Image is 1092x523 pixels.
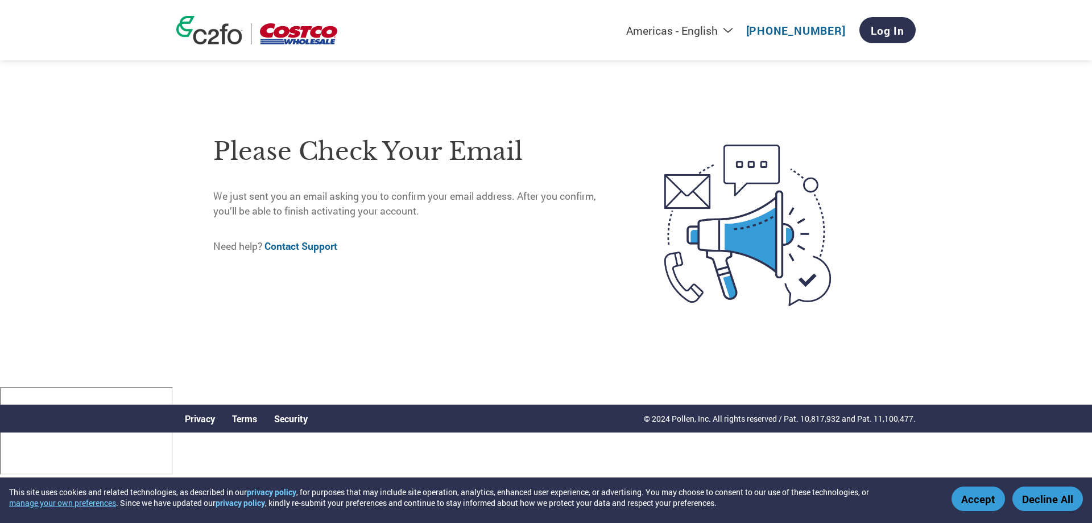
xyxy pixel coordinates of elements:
[264,240,337,253] a: Contact Support
[213,239,617,254] p: Need help?
[952,487,1005,511] button: Accept
[247,487,296,497] a: privacy policy
[9,497,116,508] button: manage your own preferences
[1012,487,1083,511] button: Decline All
[617,124,879,327] img: open-email
[746,23,846,38] a: [PHONE_NUMBER]
[232,413,257,425] a: Terms
[185,413,215,425] a: Privacy
[213,189,617,219] p: We just sent you an email asking you to confirm your email address. After you confirm, you’ll be ...
[213,133,617,170] h1: Please check your email
[9,487,935,508] div: This site uses cookies and related technologies, as described in our , for purposes that may incl...
[176,16,242,44] img: c2fo logo
[644,413,916,425] p: © 2024 Pollen, Inc. All rights reserved / Pat. 10,817,932 and Pat. 11,100,477.
[216,497,265,508] a: privacy policy
[260,23,337,44] img: Costco
[274,413,308,425] a: Security
[859,17,916,43] a: Log In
